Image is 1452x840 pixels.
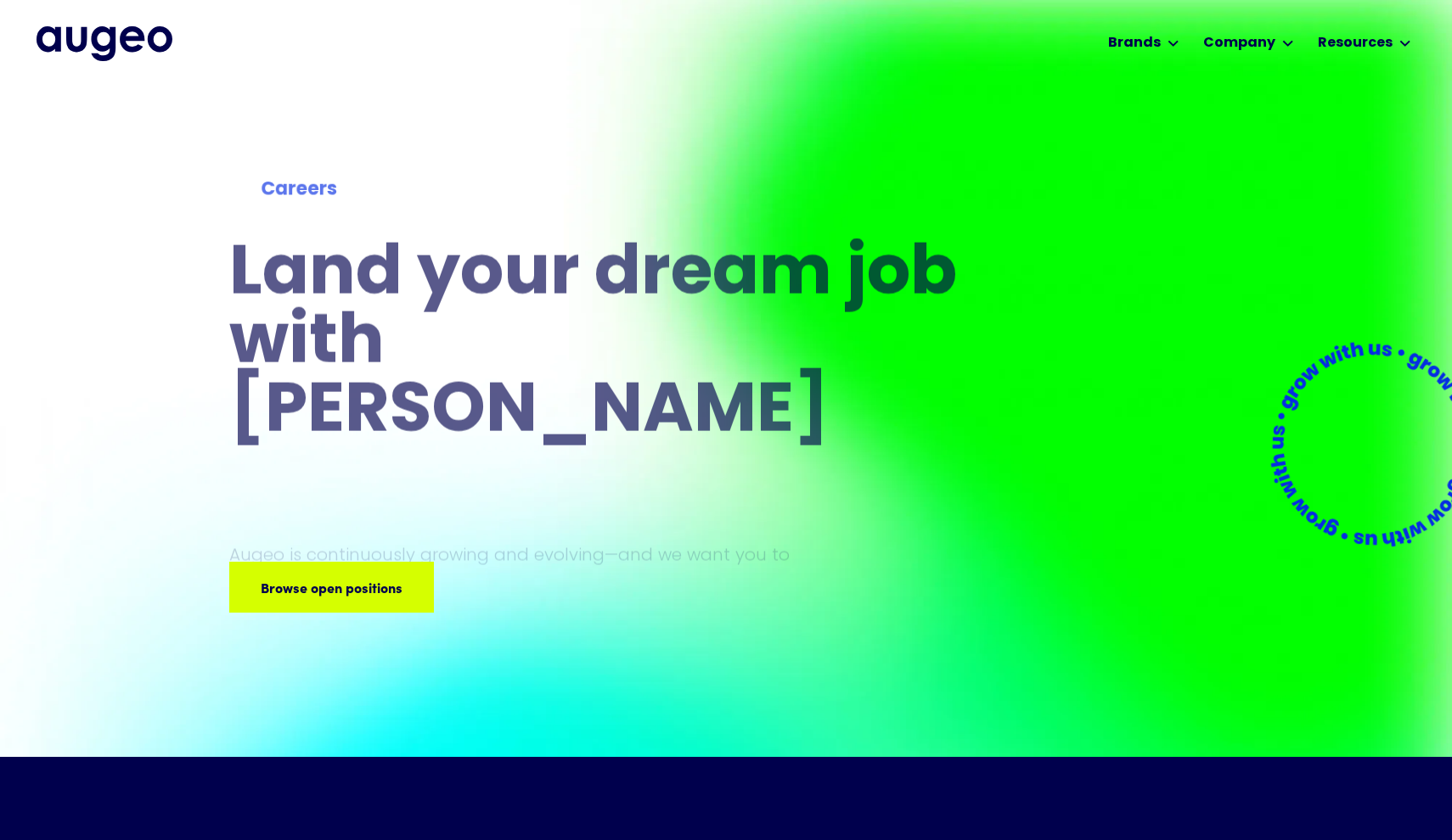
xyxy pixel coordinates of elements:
[1318,33,1393,53] div: Resources
[1203,33,1275,53] div: Company
[229,242,963,448] h1: Land your dream job﻿ with [PERSON_NAME]
[37,26,172,60] img: Augeo's full logo in midnight blue.
[229,562,434,613] a: Browse open positions
[229,542,813,590] p: Augeo is continuously growing and evolving—and we want you to grow with us.
[1108,33,1161,53] div: Brands
[37,26,172,60] a: home
[261,182,337,200] strong: Careers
